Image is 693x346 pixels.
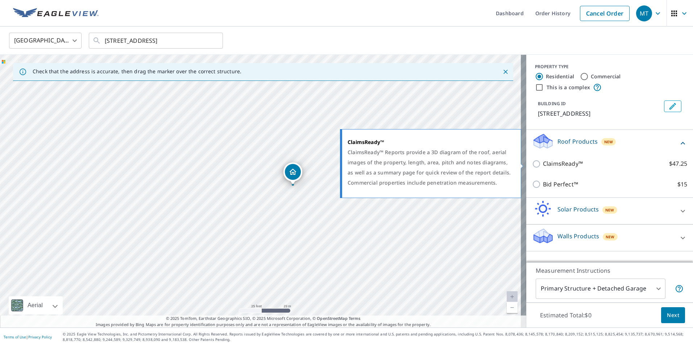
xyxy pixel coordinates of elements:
span: © 2025 TomTom, Earthstar Geographics SIO, © 2025 Microsoft Corporation, © [166,316,361,322]
p: | [4,335,52,339]
div: Walls ProductsNew [532,227,687,248]
span: Your report will include the primary structure and a detached garage if one exists. [675,284,684,293]
div: Aerial [25,296,45,314]
p: Bid Perfect™ [543,180,578,189]
p: $15 [677,180,687,189]
p: ClaimsReady™ [543,159,583,168]
a: Terms [349,316,361,321]
button: Next [661,307,685,324]
button: Close [501,67,510,77]
p: $47.25 [669,159,687,168]
p: Roof Products [557,137,598,146]
div: MT [636,5,652,21]
span: Next [667,311,679,320]
p: © 2025 Eagle View Technologies, Inc. and Pictometry International Corp. All Rights Reserved. Repo... [63,331,689,342]
div: Dropped pin, building 1, Residential property, 3708 Piedmont Ct Plano, TX 75075 [283,162,302,185]
label: Commercial [591,73,621,80]
div: [GEOGRAPHIC_DATA] [9,30,82,51]
a: Privacy Policy [28,334,52,339]
div: ClaimsReady™ Reports provide a 3D diagram of the roof, aerial images of the property, length, are... [348,147,512,188]
div: PROPERTY TYPE [535,63,684,70]
img: EV Logo [13,8,99,19]
label: Residential [546,73,574,80]
p: BUILDING ID [538,100,566,107]
input: Search by address or latitude-longitude [105,30,208,51]
div: Roof ProductsNew [532,133,687,153]
a: Current Level 20, Zoom In Disabled [507,291,518,302]
a: Terms of Use [4,334,26,339]
p: [STREET_ADDRESS] [538,109,661,118]
p: Solar Products [557,205,599,214]
label: This is a complex [547,84,590,91]
span: New [606,234,615,240]
p: Measurement Instructions [536,266,684,275]
strong: ClaimsReady™ [348,139,384,145]
span: New [604,139,613,145]
p: Walls Products [557,232,599,240]
span: New [605,207,614,213]
button: Edit building 1 [664,100,681,112]
a: Cancel Order [580,6,630,21]
p: Check that the address is accurate, then drag the marker over the correct structure. [33,68,241,75]
a: OpenStreetMap [317,316,347,321]
div: Solar ProductsNew [532,201,687,221]
div: Primary Structure + Detached Garage [536,279,665,299]
a: Current Level 20, Zoom Out [507,302,518,313]
p: Estimated Total: $0 [534,307,597,323]
div: Aerial [9,296,63,314]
